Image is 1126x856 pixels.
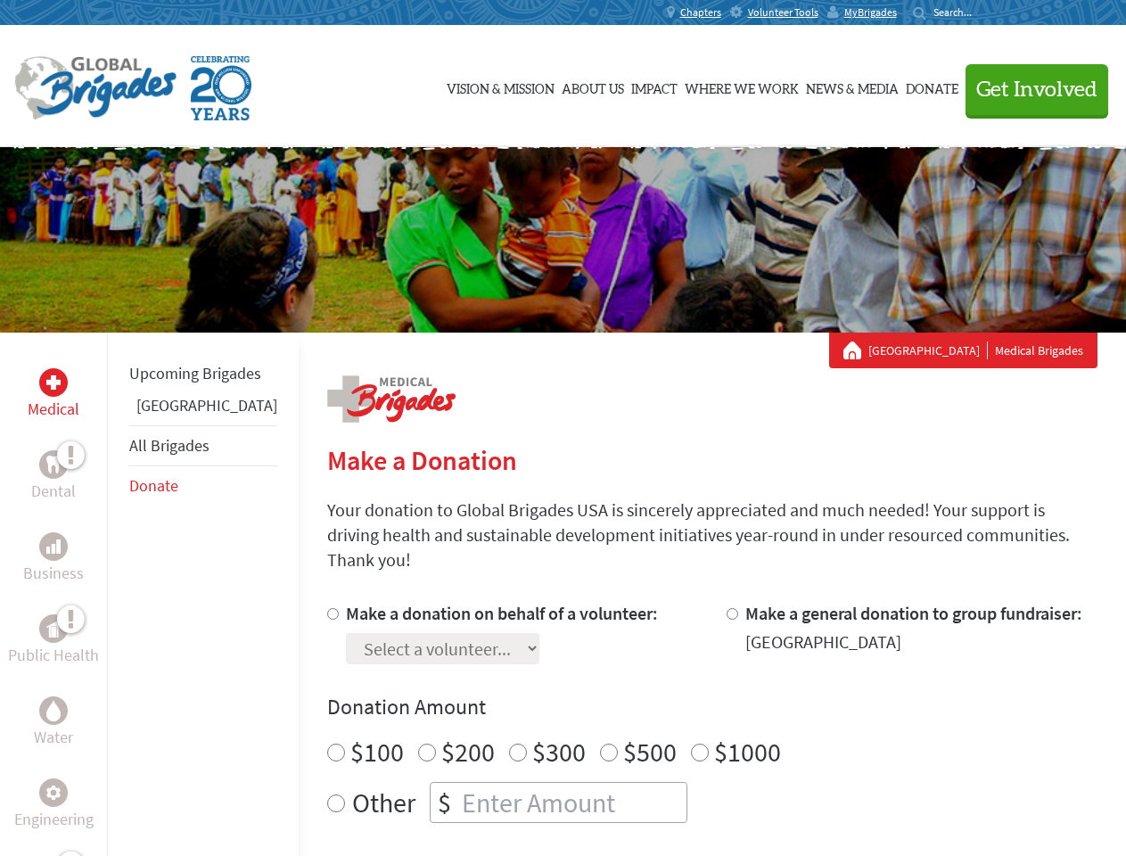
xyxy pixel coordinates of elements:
img: Business [46,539,61,554]
a: Donate [129,475,178,496]
label: $300 [532,735,586,769]
div: $ [431,783,458,822]
a: About Us [562,42,624,131]
img: Public Health [46,620,61,638]
p: Public Health [8,643,99,668]
div: Medical Brigades [843,342,1083,359]
a: WaterWater [34,696,73,750]
span: MyBrigades [844,5,897,20]
li: Donate [129,466,277,506]
a: MedicalMedical [28,368,79,422]
a: DentalDental [31,450,76,504]
a: Donate [906,42,958,131]
div: Engineering [39,778,68,807]
p: Medical [28,397,79,422]
a: Impact [631,42,678,131]
img: logo-medical.png [327,375,456,423]
input: Search... [933,5,984,19]
h2: Make a Donation [327,444,1097,476]
a: EngineeringEngineering [14,778,94,832]
a: All Brigades [129,435,210,456]
label: $200 [441,735,495,769]
p: Business [23,561,84,586]
p: Water [34,725,73,750]
label: $1000 [714,735,781,769]
span: Volunteer Tools [748,5,818,20]
span: Get Involved [976,79,1097,101]
li: All Brigades [129,425,277,466]
label: $100 [350,735,404,769]
a: Upcoming Brigades [129,363,261,383]
a: News & Media [806,42,899,131]
p: Dental [31,479,76,504]
span: Chapters [680,5,721,20]
label: Make a donation on behalf of a volunteer: [346,602,658,624]
label: $500 [623,735,677,769]
div: Water [39,696,68,725]
div: Medical [39,368,68,397]
div: [GEOGRAPHIC_DATA] [745,630,1082,654]
label: Make a general donation to group fundraiser: [745,602,1082,624]
a: Vision & Mission [447,42,555,131]
a: [GEOGRAPHIC_DATA] [868,342,988,359]
img: Global Brigades Celebrating 20 Years [191,56,251,120]
h4: Donation Amount [327,693,1097,721]
div: Business [39,532,68,561]
img: Medical [46,375,61,390]
img: Water [46,700,61,720]
img: Global Brigades Logo [14,56,177,120]
img: Engineering [46,786,61,800]
div: Public Health [39,614,68,643]
input: Enter Amount [458,783,686,822]
a: Where We Work [685,42,799,131]
li: Upcoming Brigades [129,354,277,393]
label: Other [352,782,415,823]
div: Dental [39,450,68,479]
a: BusinessBusiness [23,532,84,586]
a: Public HealthPublic Health [8,614,99,668]
a: [GEOGRAPHIC_DATA] [136,395,277,416]
p: Engineering [14,807,94,832]
img: Dental [46,456,61,473]
button: Get Involved [966,64,1108,115]
li: Guatemala [129,393,277,425]
p: Your donation to Global Brigades USA is sincerely appreciated and much needed! Your support is dr... [327,498,1097,572]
